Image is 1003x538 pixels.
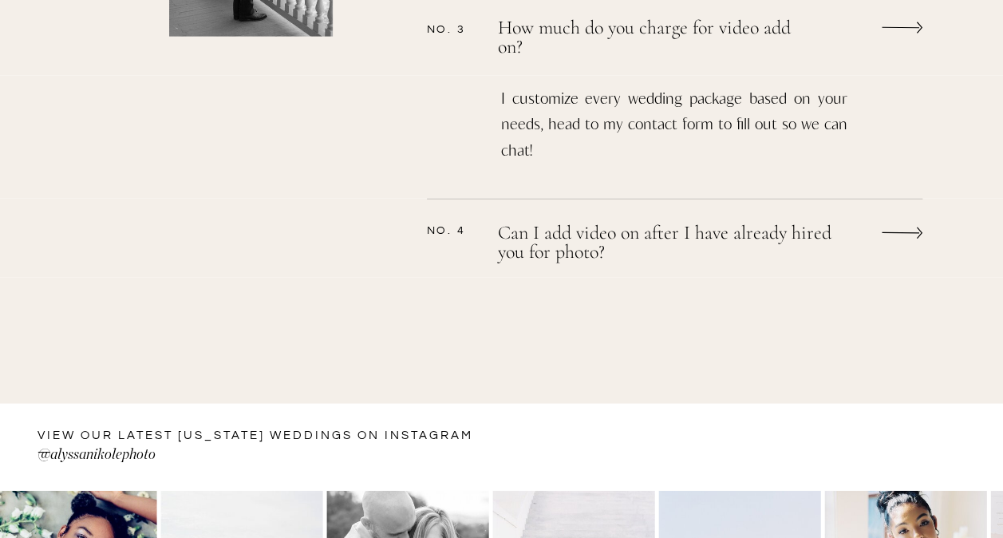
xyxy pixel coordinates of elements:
p: No. 4 [427,224,479,236]
a: How much do you charge for video add on? [498,18,809,57]
a: Can I add video on after I have already hired you for photo? [498,224,855,266]
p: No. 3 [427,22,479,35]
p: I customize every wedding package based on your needs, head to my contact form to fill out so we ... [501,85,847,173]
a: VIEW OUR LATEST [US_STATE] WEDDINGS ON instagram — [38,427,478,446]
a: @alyssanikolephoto [38,444,397,469]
